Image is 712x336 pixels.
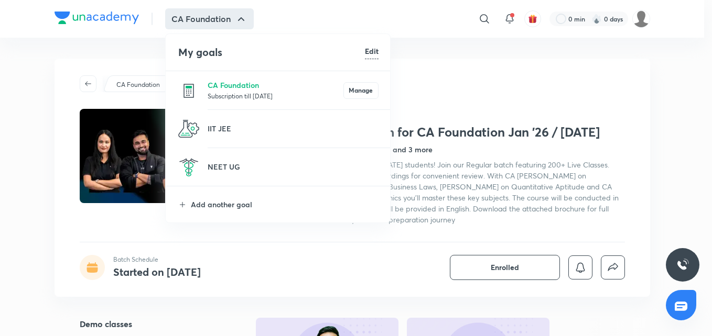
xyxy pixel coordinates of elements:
button: Manage [343,82,379,99]
h6: Edit [365,46,379,57]
p: CA Foundation [208,80,343,91]
h4: My goals [178,44,365,60]
p: Subscription till [DATE] [208,91,343,101]
p: IIT JEE [208,123,379,134]
img: IIT JEE [178,118,199,139]
img: NEET UG [178,156,199,177]
img: CA Foundation [178,80,199,101]
p: Add another goal [191,199,379,210]
p: NEET UG [208,161,379,172]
